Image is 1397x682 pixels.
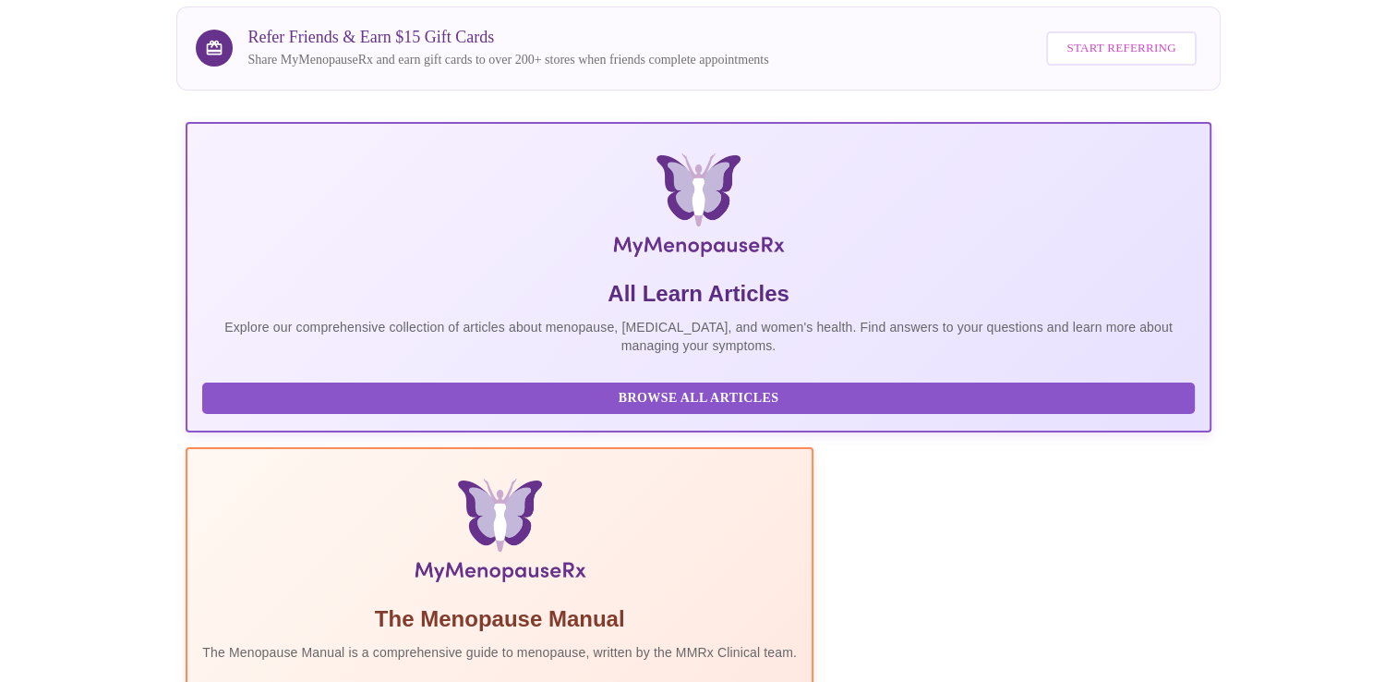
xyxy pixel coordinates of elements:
a: Start Referring [1042,22,1200,75]
img: MyMenopauseRx Logo [356,153,1041,264]
button: Start Referring [1046,31,1196,66]
button: Browse All Articles [202,383,1194,415]
h5: The Menopause Manual [202,604,797,634]
a: Browse All Articles [202,389,1198,405]
h5: All Learn Articles [202,279,1194,309]
h3: Refer Friends & Earn $15 Gift Cards [247,28,768,47]
p: Share MyMenopauseRx and earn gift cards to over 200+ stores when friends complete appointments [247,51,768,69]
p: The Menopause Manual is a comprehensive guide to menopause, written by the MMRx Clinical team. [202,643,797,662]
p: Explore our comprehensive collection of articles about menopause, [MEDICAL_DATA], and women's hea... [202,318,1194,355]
span: Browse All Articles [221,387,1175,410]
img: Menopause Manual [296,479,702,590]
span: Start Referring [1066,38,1175,59]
